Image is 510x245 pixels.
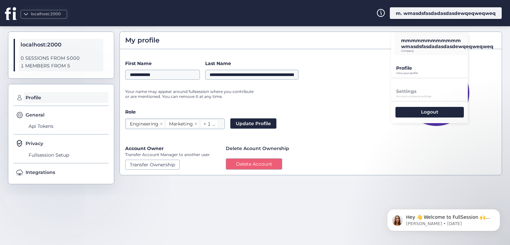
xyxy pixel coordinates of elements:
p: Account company settings [396,95,468,98]
nz-select-item: Engineering [127,120,165,128]
p: Company [401,49,493,52]
span: localhost:2000 [21,41,102,49]
label: First Name [125,60,200,67]
p: Transfer Account Manager to another user [125,152,210,157]
p: View your profile [396,72,468,75]
button: Transfer Ownership [125,160,180,170]
p: Profile [396,65,468,71]
span: My profile [125,35,159,45]
div: localhost:2000 [29,11,62,17]
span: Integrations [26,169,55,176]
label: Account Owner [125,145,164,151]
span: Delete Acount Ownership [226,145,289,152]
div: Marketing [169,120,193,127]
iframe: Intercom notifications message [377,195,510,242]
span: Profile [24,92,109,103]
button: Delete Account [226,158,282,170]
span: Api Tokens [27,121,109,132]
nz-select-item: Marketing [166,120,199,128]
span: Fullsession Setup [27,150,109,160]
div: + 1 ... [204,120,215,127]
p: Settings [396,88,468,94]
span: 1 MEMBERS FROM 5 [21,62,102,70]
p: Logout [421,109,438,115]
p: mmmmmmmmmmmm wmasdsfasdadasdasdewqeqweqweq [401,38,493,49]
span: Update Profile [236,120,271,127]
div: Engineering [130,120,158,127]
label: Role [125,108,366,116]
label: Last Name [205,60,318,67]
nz-select-item: + 1 ... [201,120,218,128]
div: m. wmasdsfasdadasdasdewqeqweqweq [390,7,502,19]
button: Update Profile [230,118,277,129]
span: 0 SESSIONS FROM 5000 [21,54,102,62]
p: Your name may appear around fullsession where you contribute or are mentioned. You can remove it ... [125,89,258,99]
span: General [26,111,44,119]
span: Privacy [26,140,43,147]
